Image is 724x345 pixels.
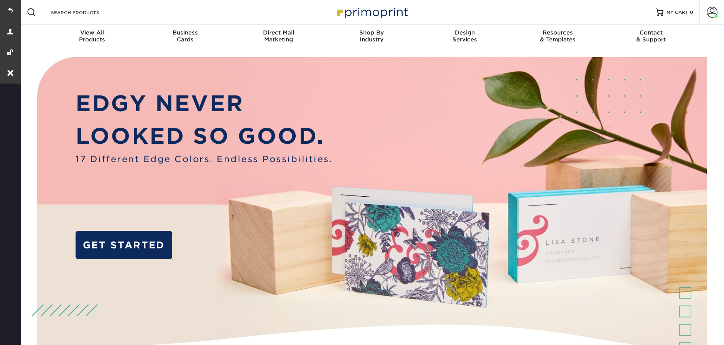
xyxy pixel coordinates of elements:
[666,9,688,16] span: MY CART
[333,4,410,20] img: Primoprint
[76,231,172,260] a: GET STARTED
[50,8,125,17] input: SEARCH PRODUCTS.....
[690,10,693,15] span: 0
[511,29,604,43] div: & Templates
[76,87,332,120] p: EDGY NEVER
[325,29,418,36] span: Shop By
[139,25,232,49] a: BusinessCards
[418,29,511,36] span: Design
[76,120,332,153] p: LOOKED SO GOOD.
[418,25,511,49] a: DesignServices
[325,29,418,43] div: Industry
[46,29,139,43] div: Products
[139,29,232,43] div: Cards
[46,25,139,49] a: View AllProducts
[232,29,325,43] div: Marketing
[325,25,418,49] a: Shop ByIndustry
[232,29,325,36] span: Direct Mail
[604,29,698,43] div: & Support
[604,29,698,36] span: Contact
[76,153,332,166] span: 17 Different Edge Colors. Endless Possibilities.
[46,29,139,36] span: View All
[511,25,604,49] a: Resources& Templates
[139,29,232,36] span: Business
[232,25,325,49] a: Direct MailMarketing
[418,29,511,43] div: Services
[604,25,698,49] a: Contact& Support
[511,29,604,36] span: Resources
